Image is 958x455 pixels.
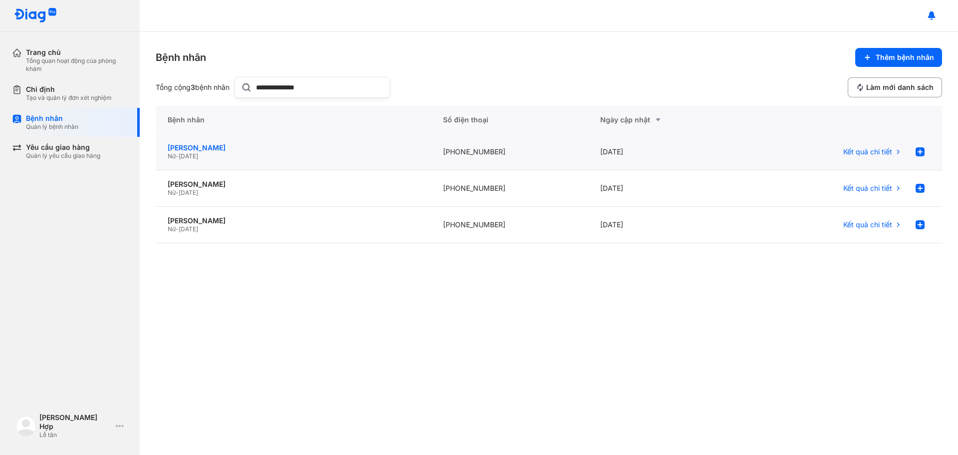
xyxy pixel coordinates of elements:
[600,114,733,126] div: Ngày cập nhật
[588,207,745,243] div: [DATE]
[588,170,745,207] div: [DATE]
[431,207,588,243] div: [PHONE_NUMBER]
[431,170,588,207] div: [PHONE_NUMBER]
[14,8,57,23] img: logo
[39,413,112,431] div: [PERSON_NAME] Hợp
[26,123,78,131] div: Quản lý bệnh nhân
[176,152,179,160] span: -
[848,77,942,97] button: Làm mới danh sách
[843,184,892,193] span: Kết quả chi tiết
[156,50,206,64] div: Bệnh nhân
[168,180,419,189] div: [PERSON_NAME]
[588,134,745,170] div: [DATE]
[26,57,128,73] div: Tổng quan hoạt động của phòng khám
[179,189,198,196] span: [DATE]
[26,94,112,102] div: Tạo và quản lý đơn xét nghiệm
[156,83,231,92] div: Tổng cộng bệnh nhân
[168,152,176,160] span: Nữ
[26,114,78,123] div: Bệnh nhân
[168,225,176,233] span: Nữ
[431,106,588,134] div: Số điện thoại
[876,53,934,62] span: Thêm bệnh nhân
[191,83,195,91] span: 3
[855,48,942,67] button: Thêm bệnh nhân
[26,152,100,160] div: Quản lý yêu cầu giao hàng
[176,189,179,196] span: -
[176,225,179,233] span: -
[843,220,892,229] span: Kết quả chi tiết
[156,106,431,134] div: Bệnh nhân
[39,431,112,439] div: Lễ tân
[26,143,100,152] div: Yêu cầu giao hàng
[179,225,198,233] span: [DATE]
[168,216,419,225] div: [PERSON_NAME]
[431,134,588,170] div: [PHONE_NUMBER]
[843,147,892,156] span: Kết quả chi tiết
[866,83,934,92] span: Làm mới danh sách
[26,85,112,94] div: Chỉ định
[26,48,128,57] div: Trang chủ
[168,189,176,196] span: Nữ
[179,152,198,160] span: [DATE]
[16,416,36,436] img: logo
[168,143,419,152] div: [PERSON_NAME]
